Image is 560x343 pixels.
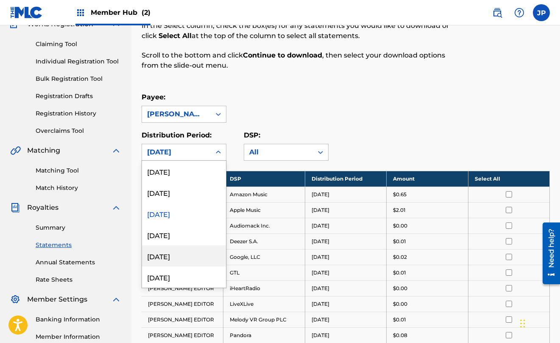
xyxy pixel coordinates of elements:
span: Member Hub [91,8,150,17]
td: [DATE] [305,187,387,202]
span: (2) [142,8,150,16]
td: Deezer S.A. [223,233,305,249]
img: Member Settings [10,294,20,305]
td: GTL [223,265,305,280]
p: $0.00 [393,222,407,230]
iframe: Chat Widget [518,302,560,343]
td: [DATE] [305,312,387,327]
img: expand [111,294,121,305]
span: Member Settings [27,294,87,305]
img: expand [111,145,121,156]
a: Match History [36,184,121,192]
td: [DATE] [305,249,387,265]
th: Amount [387,171,468,187]
img: expand [111,203,121,213]
div: [DATE] [142,161,226,182]
strong: Select All [159,32,192,40]
label: Payee: [142,93,165,101]
td: [PERSON_NAME] EDITOR [142,312,223,327]
a: Individual Registration Tool [36,57,121,66]
td: [DATE] [305,233,387,249]
td: [DATE] [305,265,387,280]
p: $0.01 [393,316,406,324]
a: Banking Information [36,315,121,324]
div: [DATE] [142,266,226,288]
td: [PERSON_NAME] EDITOR [142,296,223,312]
img: help [514,8,524,18]
td: [DATE] [305,327,387,343]
img: MLC Logo [10,6,43,19]
td: iHeartRadio [223,280,305,296]
p: $0.01 [393,269,406,277]
span: Matching [27,145,60,156]
td: Apple Music [223,202,305,218]
th: Distribution Period [305,171,387,187]
a: Public Search [489,4,506,21]
a: Member Information [36,332,121,341]
div: User Menu [533,4,550,21]
p: Scroll to the bottom and click , then select your download options from the slide-out menu. [142,50,456,71]
strong: Continue to download [243,51,322,59]
div: [DATE] [142,203,226,224]
a: Annual Statements [36,258,121,267]
a: Summary [36,223,121,232]
a: Registration History [36,109,121,118]
p: In the Select column, check the box(es) for any statements you would like to download or click at... [142,21,456,41]
div: [DATE] [147,147,206,157]
td: [DATE] [305,296,387,312]
img: Matching [10,145,21,156]
td: [DATE] [305,280,387,296]
td: Pandora [223,327,305,343]
td: LiveXLive [223,296,305,312]
td: Google, LLC [223,249,305,265]
th: Select All [468,171,550,187]
a: Matching Tool [36,166,121,175]
div: Help [511,4,528,21]
div: [DATE] [142,245,226,266]
p: $0.65 [393,191,407,198]
a: Claiming Tool [36,40,121,49]
td: [DATE] [305,218,387,233]
div: [PERSON_NAME] EDITOR [147,109,206,119]
p: $2.01 [393,206,405,214]
td: [PERSON_NAME] EDITOR [142,327,223,343]
div: Arrastrar [520,311,525,336]
div: Widget de chat [518,302,560,343]
p: $0.00 [393,285,407,292]
label: Distribution Period: [142,131,212,139]
p: $0.01 [393,238,406,245]
label: DSP: [244,131,260,139]
a: Registration Drafts [36,92,121,101]
div: [DATE] [142,224,226,245]
td: Melody VR Group PLC [223,312,305,327]
iframe: Resource Center [536,218,560,288]
span: Royalties [27,203,59,213]
p: $0.02 [393,253,407,261]
td: [DATE] [305,202,387,218]
a: Overclaims Tool [36,126,121,135]
td: Amazon Music [223,187,305,202]
p: $0.08 [393,332,407,339]
div: [DATE] [142,182,226,203]
a: Bulk Registration Tool [36,74,121,83]
th: DSP [223,171,305,187]
td: [PERSON_NAME] EDITOR [142,280,223,296]
div: All [249,147,308,157]
img: Royalties [10,203,20,213]
td: Audiomack Inc. [223,218,305,233]
a: Statements [36,241,121,250]
a: Rate Sheets [36,275,121,284]
img: Top Rightsholders [75,8,86,18]
img: search [492,8,502,18]
p: $0.00 [393,300,407,308]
